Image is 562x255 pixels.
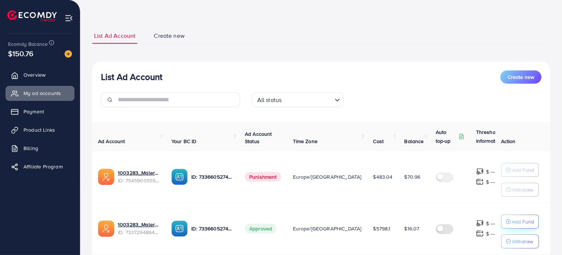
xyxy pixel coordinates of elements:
[256,95,283,105] span: All status
[373,225,390,232] span: $5798.1
[118,169,160,184] div: <span class='underline'>1003283_Malerno 2_1756917040219</span></br>7545900555840094216
[476,230,484,237] img: top-up amount
[101,72,162,82] h3: List Ad Account
[118,229,160,236] span: ID: 7337294864905699329
[436,128,457,145] p: Auto top-up
[8,48,33,59] span: $150.76
[245,172,281,182] span: Punishment
[486,178,495,186] p: $ ---
[476,128,512,145] p: Threshold information
[118,221,160,236] div: <span class='underline'>1003283_Malerno_1708347095877</span></br>7337294864905699329
[245,224,276,233] span: Approved
[98,221,114,237] img: ic-ads-acc.e4c84228.svg
[98,138,125,145] span: Ad Account
[501,234,539,248] button: Withdraw
[245,130,272,145] span: Ad Account Status
[486,167,495,176] p: $ ---
[7,10,57,22] img: logo
[191,224,233,233] p: ID: 7336605274432061441
[6,104,75,119] a: Payment
[6,159,75,174] a: Affiliate Program
[508,73,534,81] span: Create new
[476,219,484,227] img: top-up amount
[486,219,495,228] p: $ ---
[6,141,75,156] a: Billing
[512,185,533,194] p: Withdraw
[191,172,233,181] p: ID: 7336605274432061441
[293,138,318,145] span: Time Zone
[486,229,495,238] p: $ ---
[118,177,160,184] span: ID: 7545900555840094216
[6,123,75,137] a: Product Links
[293,173,362,181] span: Europe/[GEOGRAPHIC_DATA]
[500,70,541,84] button: Create new
[512,217,534,226] p: Add Fund
[405,173,421,181] span: $70.96
[65,50,72,58] img: image
[8,40,48,48] span: Ecomdy Balance
[118,169,160,176] a: 1003283_Malerno 2_1756917040219
[23,126,55,134] span: Product Links
[405,225,420,232] span: $16.07
[476,168,484,175] img: top-up amount
[171,221,188,237] img: ic-ba-acc.ded83a64.svg
[373,173,392,181] span: $483.04
[118,221,160,228] a: 1003283_Malerno_1708347095877
[284,93,331,105] input: Search for option
[6,68,75,82] a: Overview
[171,169,188,185] img: ic-ba-acc.ded83a64.svg
[23,145,38,152] span: Billing
[501,163,539,177] button: Add Fund
[154,32,185,40] span: Create new
[501,183,539,197] button: Withdraw
[512,165,534,174] p: Add Fund
[23,163,63,170] span: Affiliate Program
[98,169,114,185] img: ic-ads-acc.e4c84228.svg
[171,138,197,145] span: Your BC ID
[293,225,362,232] span: Europe/[GEOGRAPHIC_DATA]
[501,138,516,145] span: Action
[512,237,533,246] p: Withdraw
[6,86,75,101] a: My ad accounts
[476,178,484,186] img: top-up amount
[373,138,384,145] span: Cost
[94,32,135,40] span: List Ad Account
[23,71,46,79] span: Overview
[65,14,73,22] img: menu
[23,108,44,115] span: Payment
[405,138,424,145] span: Balance
[501,215,539,229] button: Add Fund
[252,92,344,107] div: Search for option
[23,90,61,97] span: My ad accounts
